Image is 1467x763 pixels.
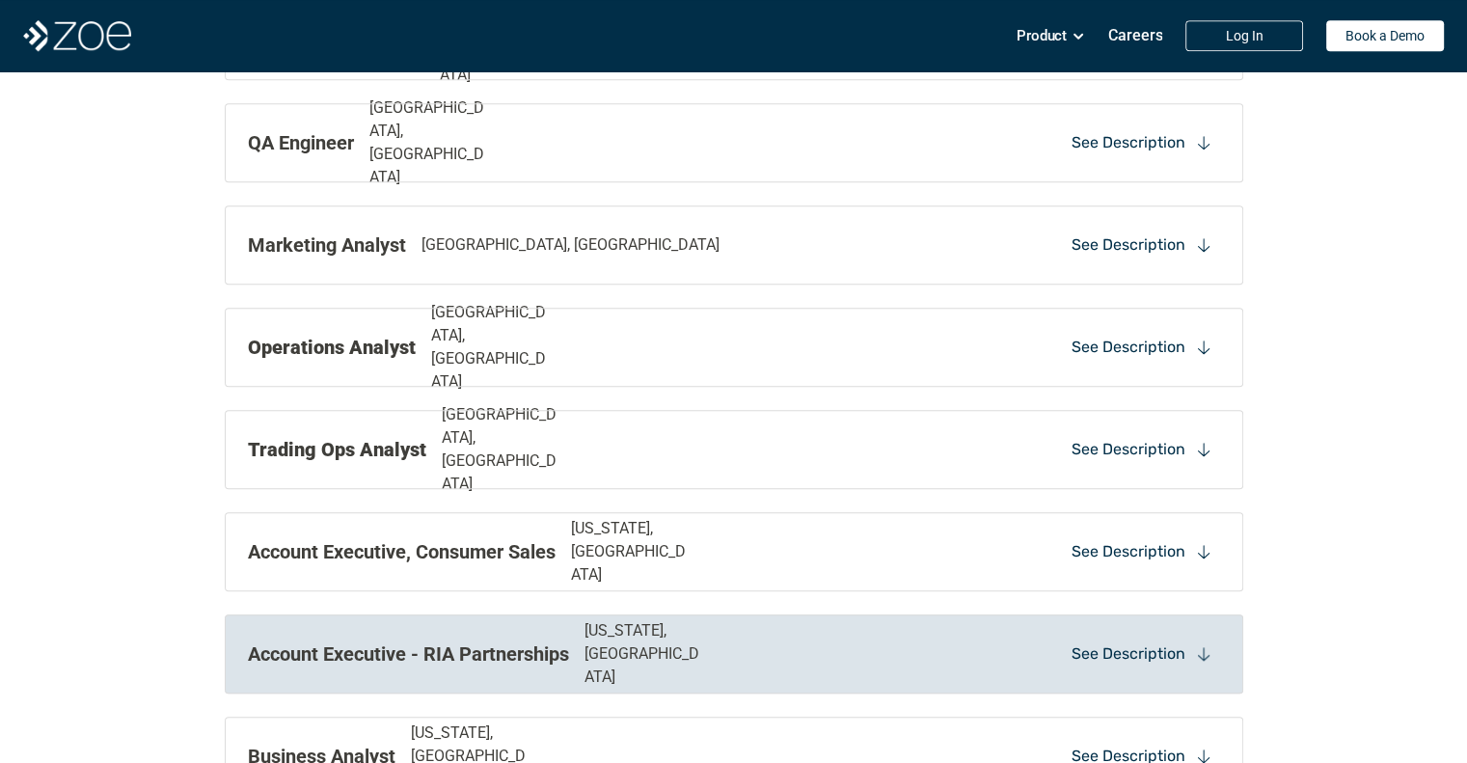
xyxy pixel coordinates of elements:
[571,517,693,586] p: [US_STATE], [GEOGRAPHIC_DATA]
[1072,337,1185,358] p: See Description
[1108,26,1163,44] p: Careers
[1345,28,1425,44] p: Book a Demo
[369,96,492,189] p: [GEOGRAPHIC_DATA], [GEOGRAPHIC_DATA]
[1072,643,1185,665] p: See Description
[1072,439,1185,460] p: See Description
[248,537,556,566] p: Account Executive, Consumer Sales
[248,438,426,461] strong: Trading Ops Analyst
[1017,21,1067,50] p: Product
[1185,20,1303,51] a: Log In
[421,233,720,257] p: [GEOGRAPHIC_DATA], [GEOGRAPHIC_DATA]
[1326,20,1444,51] a: Book a Demo
[248,640,569,668] p: Account Executive - RIA Partnerships
[1226,28,1263,44] p: Log In
[1072,234,1185,256] p: See Description
[1072,132,1185,153] p: See Description
[248,336,416,359] strong: Operations Analyst
[248,128,354,157] p: QA Engineer
[1072,541,1185,562] p: See Description
[431,301,554,394] p: [GEOGRAPHIC_DATA], [GEOGRAPHIC_DATA]
[584,619,707,689] p: [US_STATE], [GEOGRAPHIC_DATA]
[442,403,564,496] p: [GEOGRAPHIC_DATA], [GEOGRAPHIC_DATA]
[248,231,406,259] p: Marketing Analyst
